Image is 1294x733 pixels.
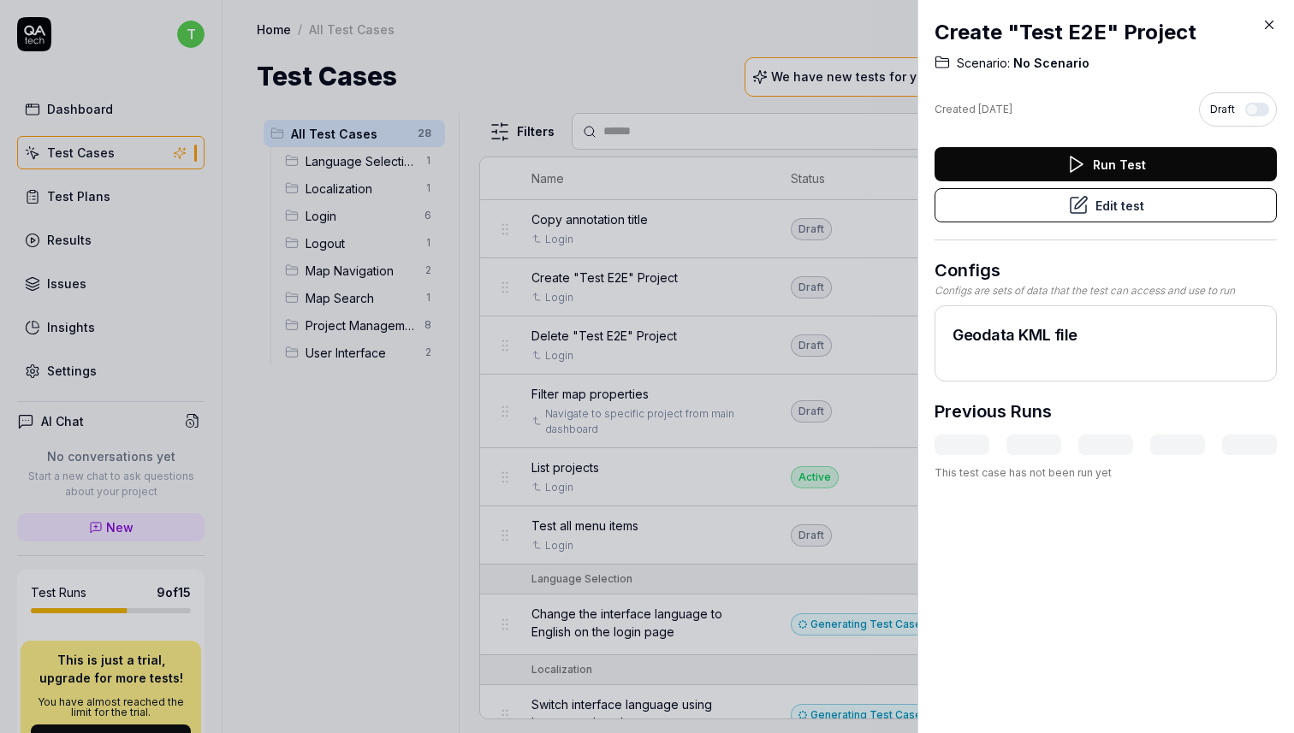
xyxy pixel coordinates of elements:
[935,147,1277,181] button: Run Test
[935,257,1277,283] h3: Configs
[935,17,1277,48] h2: Create "Test E2E" Project
[957,55,1010,72] span: Scenario:
[935,102,1012,117] div: Created
[935,188,1277,222] button: Edit test
[953,323,1259,346] h2: Geodata KML file
[935,399,1052,424] h3: Previous Runs
[935,465,1277,481] div: This test case has not been run yet
[935,283,1277,299] div: Configs are sets of data that the test can access and use to run
[1010,55,1089,72] span: No Scenario
[978,103,1012,115] time: [DATE]
[1210,102,1235,117] span: Draft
